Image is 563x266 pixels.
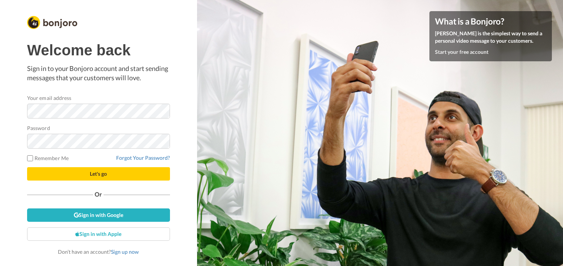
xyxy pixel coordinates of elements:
span: Don’t have an account? [58,249,139,255]
label: Remember Me [27,154,69,162]
span: Or [93,192,104,197]
label: Your email address [27,94,71,102]
a: Sign in with Apple [27,227,170,241]
a: Forgot Your Password? [116,155,170,161]
a: Sign in with Google [27,208,170,222]
a: Sign up now [111,249,139,255]
p: [PERSON_NAME] is the simplest way to send a personal video message to your customers. [435,30,546,45]
p: Sign in to your Bonjoro account and start sending messages that your customers will love. [27,64,170,83]
h1: Welcome back [27,42,170,58]
input: Remember Me [27,155,33,161]
label: Password [27,124,50,132]
a: Start your free account [435,49,488,55]
span: Let's go [90,171,107,177]
h4: What is a Bonjoro? [435,17,546,26]
button: Let's go [27,167,170,181]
